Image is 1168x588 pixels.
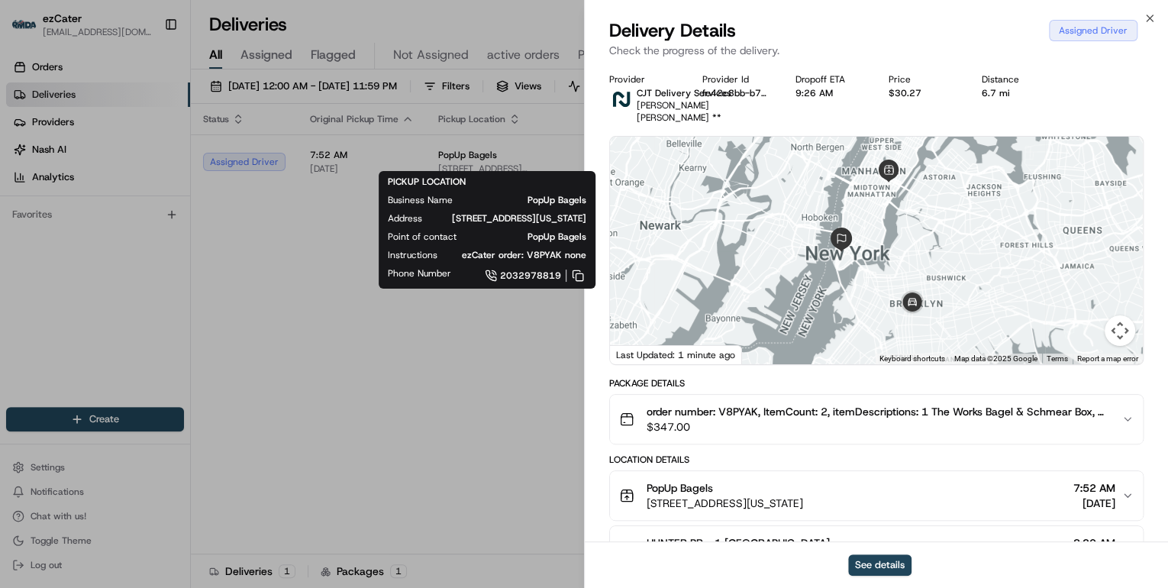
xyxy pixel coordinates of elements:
span: order number: V8PYAK, ItemCount: 2, itemDescriptions: 1 The Works Bagel & Schmear Box, 1 Box of C... [647,404,1109,419]
span: 2032978819 [500,270,561,282]
span: [STREET_ADDRESS][US_STATE] [447,212,586,225]
span: Address [388,212,422,225]
span: HUNTER PR - 1 [GEOGRAPHIC_DATA] [647,535,830,551]
a: 2032978819 [476,267,586,284]
span: PopUp Bagels [477,194,586,206]
div: We're available if you need us! [52,161,193,173]
span: API Documentation [144,221,245,237]
div: Start new chat [52,146,250,161]
a: Powered byPylon [108,258,185,270]
a: Open this area in Google Maps (opens a new window) [614,344,664,364]
img: Google [614,344,664,364]
div: 9:26 AM [795,87,864,99]
span: Point of contact [388,231,457,243]
span: Delivery Details [609,18,736,43]
p: Check the progress of the delivery. [609,43,1144,58]
a: Terms [1047,354,1068,363]
span: Phone Number [388,267,451,279]
img: 1736555255976-a54dd68f-1ca7-489b-9aae-adbdc363a1c4 [15,146,43,173]
input: Clear [40,99,252,115]
span: [DATE] [1073,496,1115,511]
div: 6.7 mi [982,87,1050,99]
div: Package Details [609,377,1144,389]
span: PICKUP LOCATION [388,176,466,188]
button: fe42c8bb-b795-4e7e-49b3-d2c2ae7135cb [702,87,771,99]
button: HUNTER PR - 1 [GEOGRAPHIC_DATA]8:30 AM [610,526,1143,575]
button: Map camera controls [1105,315,1135,346]
a: 💻API Documentation [123,215,251,243]
span: CJT Delivery Services [637,87,731,99]
button: Keyboard shortcuts [879,354,945,364]
span: 8:30 AM [1073,535,1115,551]
span: Map data ©2025 Google [954,354,1037,363]
button: See details [848,554,911,576]
button: Start new chat [260,150,278,169]
span: $347.00 [647,419,1109,435]
div: $30.27 [889,87,957,99]
div: Last Updated: 1 minute ago [610,345,742,364]
span: Instructions [388,249,437,261]
img: Nash [15,15,46,46]
div: Price [889,73,957,86]
a: Report a map error [1077,354,1138,363]
span: [STREET_ADDRESS][US_STATE] [647,496,803,511]
div: 💻 [129,223,141,235]
span: Knowledge Base [31,221,117,237]
img: nash.svg [609,87,634,111]
p: Welcome 👋 [15,61,278,86]
span: PopUp Bagels [647,480,713,496]
div: Distance [982,73,1050,86]
span: PopUp Bagels [481,231,586,243]
div: Dropoff ETA [795,73,864,86]
span: [PERSON_NAME] [PERSON_NAME] ** [637,99,721,124]
button: order number: V8PYAK, ItemCount: 2, itemDescriptions: 1 The Works Bagel & Schmear Box, 1 Box of C... [610,395,1143,444]
span: Pylon [152,259,185,270]
div: Location Details [609,454,1144,466]
a: 📗Knowledge Base [9,215,123,243]
div: Provider [609,73,678,86]
div: 📗 [15,223,27,235]
span: 7:52 AM [1073,480,1115,496]
div: Provider Id [702,73,771,86]
span: Business Name [388,194,453,206]
span: ezCater order: V8PYAK none [462,249,586,261]
button: PopUp Bagels[STREET_ADDRESS][US_STATE]7:52 AM[DATE] [610,471,1143,520]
